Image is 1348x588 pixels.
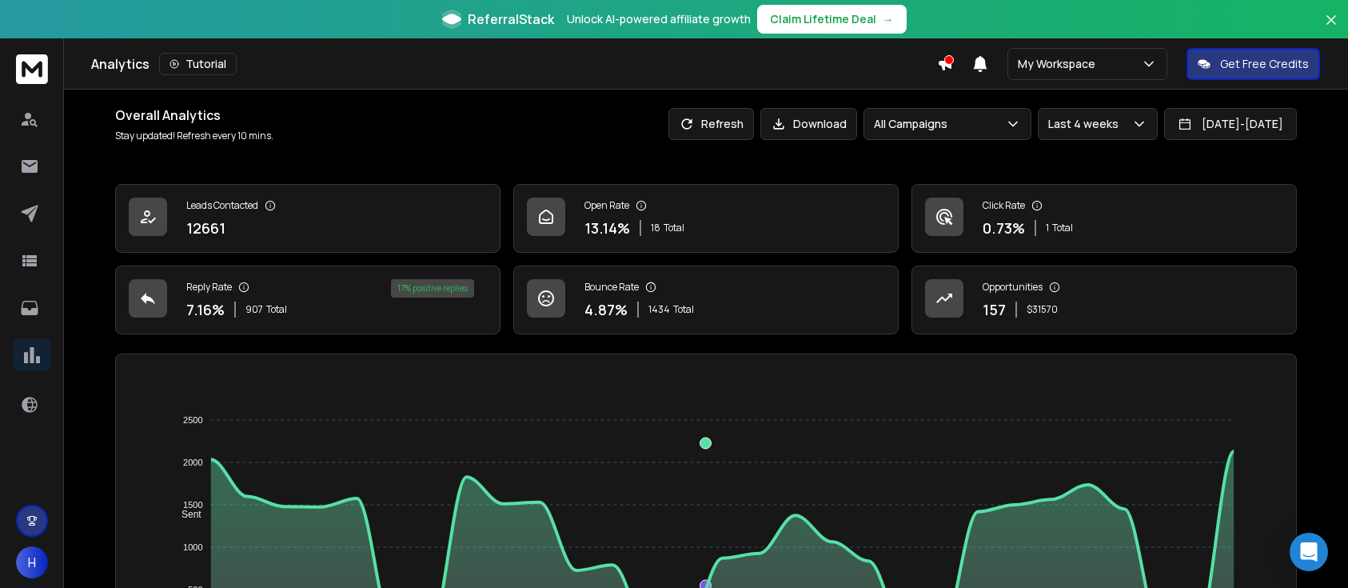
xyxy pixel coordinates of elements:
[1220,56,1309,72] p: Get Free Credits
[874,116,954,132] p: All Campaigns
[183,415,202,425] tspan: 2500
[1164,108,1297,140] button: [DATE]-[DATE]
[1052,222,1073,234] span: Total
[115,184,501,253] a: Leads Contacted12661
[1048,116,1125,132] p: Last 4 weeks
[183,542,202,552] tspan: 1000
[266,303,287,316] span: Total
[668,108,754,140] button: Refresh
[793,116,847,132] p: Download
[911,266,1297,334] a: Opportunities157$31570
[186,281,232,294] p: Reply Rate
[673,303,694,316] span: Total
[584,298,628,321] p: 4.87 %
[468,10,554,29] span: ReferralStack
[983,298,1006,321] p: 157
[513,184,899,253] a: Open Rate13.14%18Total
[701,116,744,132] p: Refresh
[651,222,660,234] span: 18
[16,546,48,578] button: H
[91,53,937,75] div: Analytics
[584,199,629,212] p: Open Rate
[183,500,202,510] tspan: 1500
[757,5,907,34] button: Claim Lifetime Deal→
[584,217,630,239] p: 13.14 %
[159,53,237,75] button: Tutorial
[983,199,1025,212] p: Click Rate
[115,130,273,142] p: Stay updated! Refresh every 10 mins.
[760,108,857,140] button: Download
[883,11,894,27] span: →
[391,279,474,298] div: 17 % positive replies
[648,303,670,316] span: 1434
[513,266,899,334] a: Bounce Rate4.87%1434Total
[1186,48,1320,80] button: Get Free Credits
[115,266,501,334] a: Reply Rate7.16%907Total17% positive replies
[1321,10,1342,48] button: Close banner
[183,458,202,467] tspan: 2000
[115,106,273,125] h1: Overall Analytics
[245,303,263,316] span: 907
[169,509,201,520] span: Sent
[1290,533,1328,571] div: Open Intercom Messenger
[983,217,1025,239] p: 0.73 %
[186,217,225,239] p: 12661
[186,298,225,321] p: 7.16 %
[983,281,1043,294] p: Opportunities
[186,199,258,212] p: Leads Contacted
[1046,222,1049,234] span: 1
[664,222,684,234] span: Total
[567,11,751,27] p: Unlock AI-powered affiliate growth
[584,281,639,294] p: Bounce Rate
[911,184,1297,253] a: Click Rate0.73%1Total
[1027,303,1058,316] p: $ 31570
[1018,56,1102,72] p: My Workspace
